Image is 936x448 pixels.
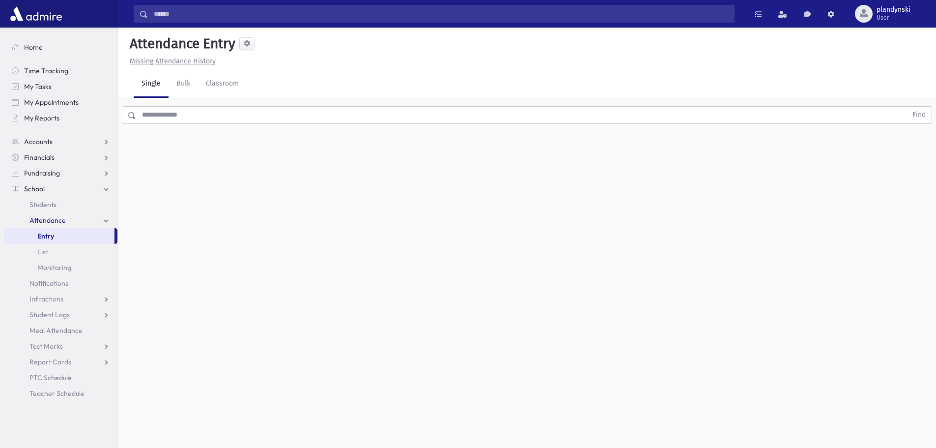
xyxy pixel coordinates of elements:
[37,232,54,240] span: Entry
[4,39,117,55] a: Home
[4,149,117,165] a: Financials
[4,323,117,338] a: Meal Attendance
[4,275,117,291] a: Notifications
[4,307,117,323] a: Student Logs
[29,389,85,398] span: Teacher Schedule
[877,14,910,22] span: User
[148,5,734,23] input: Search
[29,358,71,366] span: Report Cards
[4,386,117,401] a: Teacher Schedule
[4,63,117,79] a: Time Tracking
[169,70,198,98] a: Bulk
[126,57,216,65] a: Missing Attendance History
[4,94,117,110] a: My Appointments
[24,114,59,122] span: My Reports
[24,82,52,91] span: My Tasks
[24,184,45,193] span: School
[4,244,117,260] a: List
[29,310,70,319] span: Student Logs
[24,43,43,52] span: Home
[134,70,169,98] a: Single
[29,342,63,351] span: Test Marks
[877,6,910,14] span: plandynski
[29,326,83,335] span: Meal Attendance
[24,169,60,178] span: Fundraising
[29,200,57,209] span: Students
[4,370,117,386] a: PTC Schedule
[4,338,117,354] a: Test Marks
[130,57,216,65] u: Missing Attendance History
[37,263,71,272] span: Monitoring
[4,134,117,149] a: Accounts
[4,354,117,370] a: Report Cards
[24,137,53,146] span: Accounts
[4,79,117,94] a: My Tasks
[29,373,72,382] span: PTC Schedule
[24,66,68,75] span: Time Tracking
[37,247,48,256] span: List
[4,291,117,307] a: Infractions
[4,260,117,275] a: Monitoring
[4,165,117,181] a: Fundraising
[126,35,235,52] h5: Attendance Entry
[907,107,932,123] button: Find
[8,4,64,24] img: AdmirePro
[4,181,117,197] a: School
[4,228,114,244] a: Entry
[4,197,117,212] a: Students
[29,295,63,303] span: Infractions
[29,279,68,288] span: Notifications
[29,216,66,225] span: Attendance
[198,70,247,98] a: Classroom
[4,110,117,126] a: My Reports
[24,98,79,107] span: My Appointments
[4,212,117,228] a: Attendance
[24,153,55,162] span: Financials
